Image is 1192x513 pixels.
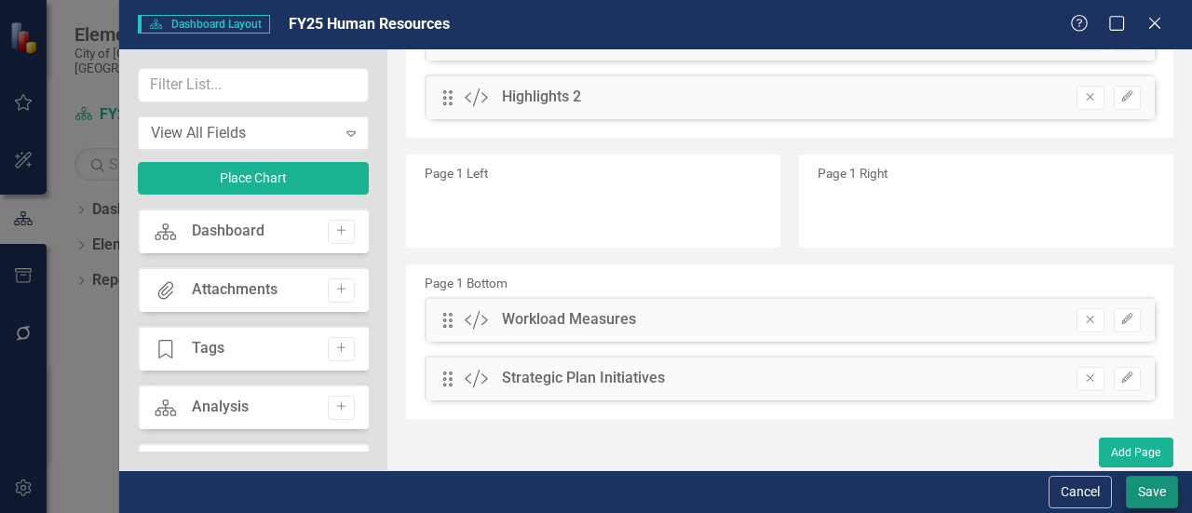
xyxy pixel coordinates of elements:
div: Analysis [192,397,249,418]
div: Strategic Plan Initiatives [502,368,665,389]
span: FY25 Human Resources [289,15,450,33]
button: Cancel [1049,476,1112,508]
div: Tags [192,338,224,359]
div: Attachments [192,279,278,301]
div: Workload Measures [502,309,636,331]
small: Page 1 Right [818,166,887,181]
div: Dashboard [192,221,264,242]
small: Page 1 Bottom [425,276,508,290]
button: Save [1126,476,1178,508]
div: Highlights 2 [502,87,581,108]
button: Place Chart [138,162,369,195]
small: Page 1 Left [425,166,488,181]
div: View All Fields [151,122,336,143]
input: Filter List... [138,68,369,102]
span: Dashboard Layout [138,15,270,34]
button: Add Page [1099,438,1173,467]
